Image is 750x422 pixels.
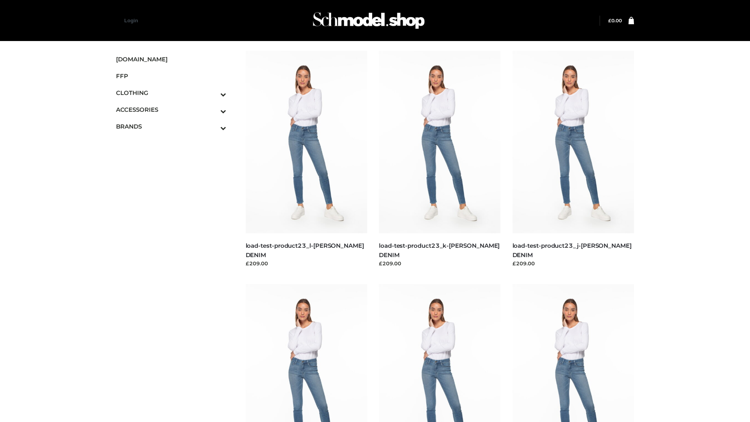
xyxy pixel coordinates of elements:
button: Toggle Submenu [199,118,226,135]
a: Login [124,18,138,23]
bdi: 0.00 [608,18,622,23]
img: Schmodel Admin 964 [310,5,427,36]
span: FFP [116,72,226,80]
a: load-test-product23_l-[PERSON_NAME] DENIM [246,242,364,258]
span: [DOMAIN_NAME] [116,55,226,64]
a: ACCESSORIESToggle Submenu [116,101,226,118]
button: Toggle Submenu [199,101,226,118]
a: BRANDSToggle Submenu [116,118,226,135]
span: BRANDS [116,122,226,131]
a: FFP [116,68,226,84]
div: £209.00 [512,259,634,267]
a: £0.00 [608,18,622,23]
div: £209.00 [246,259,368,267]
a: CLOTHINGToggle Submenu [116,84,226,101]
a: [DOMAIN_NAME] [116,51,226,68]
span: £ [608,18,611,23]
span: ACCESSORIES [116,105,226,114]
a: load-test-product23_j-[PERSON_NAME] DENIM [512,242,632,258]
button: Toggle Submenu [199,84,226,101]
div: £209.00 [379,259,501,267]
span: CLOTHING [116,88,226,97]
a: load-test-product23_k-[PERSON_NAME] DENIM [379,242,500,258]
